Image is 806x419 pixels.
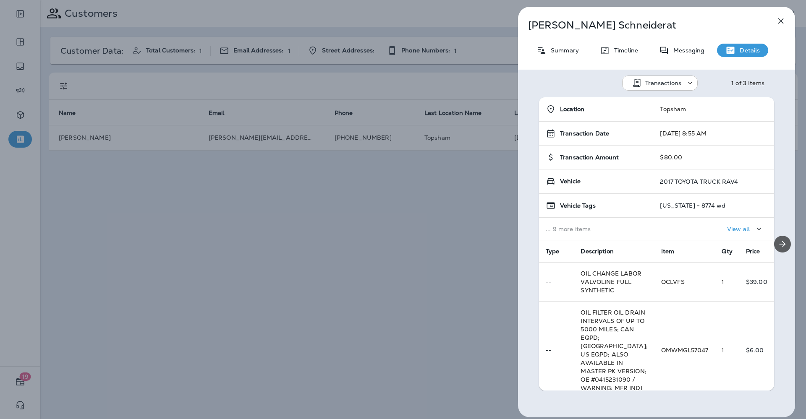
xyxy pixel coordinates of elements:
[560,130,609,137] span: Transaction Date
[645,80,682,86] p: Transactions
[661,247,675,255] span: Item
[722,346,724,354] span: 1
[722,247,732,255] span: Qty
[661,278,685,286] span: OCLVFS
[660,178,738,185] p: 2017 TOYOTA TRUCK RAV4
[653,122,774,146] td: [DATE] 8:55 AM
[581,309,648,392] span: OIL FILTER OIL DRAIN INTERVALS OF UP TO 5000 MILES; CAN EQPD; [GEOGRAPHIC_DATA]; US EQPD; ALSO AV...
[546,347,567,354] p: --
[661,346,709,354] span: OMWMGL57047
[581,247,614,255] span: Description
[746,347,767,354] p: $6.00
[546,247,560,255] span: Type
[581,270,641,294] span: OIL CHANGE LABOR VALVOLINE FULL SYNTHETIC
[560,202,596,209] span: Vehicle Tags
[735,47,760,54] p: Details
[546,226,646,232] p: ... 9 more items
[724,221,767,237] button: View all
[653,146,774,169] td: $80.00
[560,106,584,113] span: Location
[610,47,638,54] p: Timeline
[560,154,619,161] span: Transaction Amount
[722,278,724,286] span: 1
[669,47,704,54] p: Messaging
[528,19,757,31] p: [PERSON_NAME] Schneiderat
[731,80,764,86] div: 1 of 3 Items
[653,97,774,122] td: Topsham
[746,278,767,285] p: $39.00
[546,278,567,285] p: --
[560,178,581,185] span: Vehicle
[660,202,725,209] p: [US_STATE] - 8774 wd
[547,47,579,54] p: Summary
[746,247,760,255] span: Price
[774,236,791,252] button: Next
[727,226,750,232] p: View all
